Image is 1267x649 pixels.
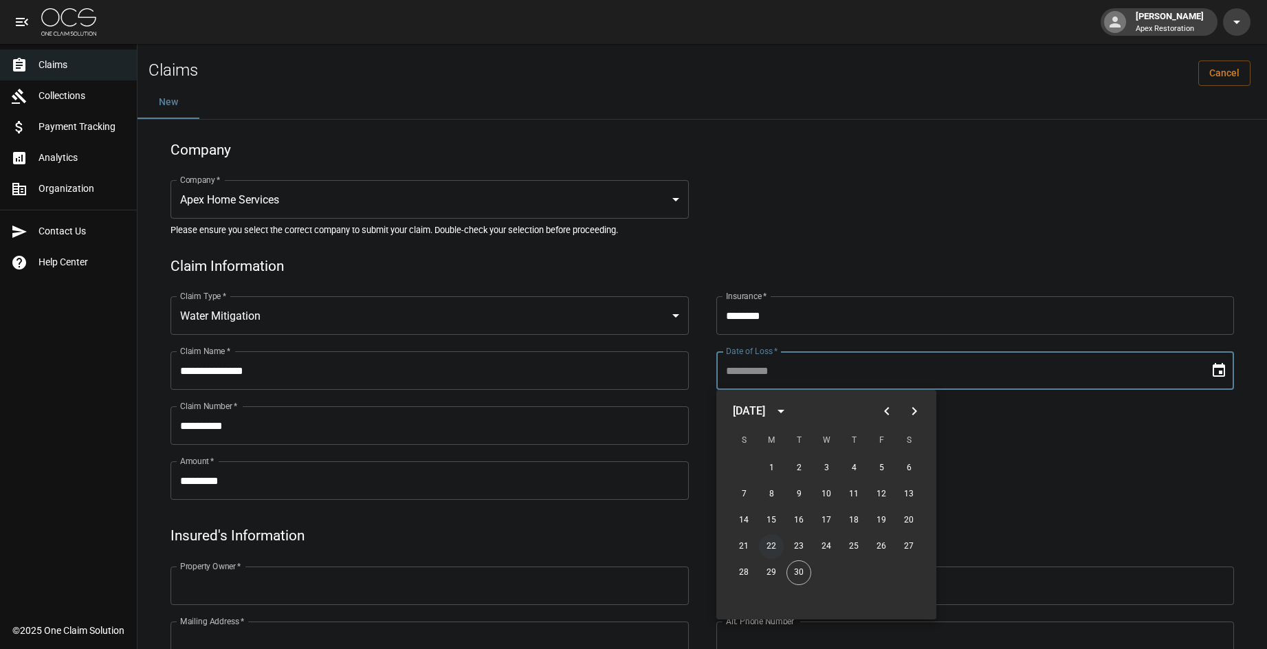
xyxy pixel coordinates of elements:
[731,427,756,454] span: Sunday
[841,482,866,507] button: 11
[180,615,244,627] label: Mailing Address
[1198,60,1251,86] a: Cancel
[733,403,765,419] div: [DATE]
[170,224,1234,236] h5: Please ensure you select the correct company to submit your claim. Double-check your selection be...
[786,427,811,454] span: Tuesday
[38,89,126,103] span: Collections
[41,8,96,36] img: ocs-logo-white-transparent.png
[170,180,689,219] div: Apex Home Services
[38,58,126,72] span: Claims
[769,399,793,423] button: calendar view is open, switch to year view
[841,534,866,559] button: 25
[38,224,126,239] span: Contact Us
[726,345,778,357] label: Date of Loss
[896,508,921,533] button: 20
[814,534,839,559] button: 24
[180,400,237,412] label: Claim Number
[726,290,767,302] label: Insurance
[759,508,784,533] button: 15
[759,456,784,481] button: 1
[786,456,811,481] button: 2
[731,508,756,533] button: 14
[137,86,1267,119] div: dynamic tabs
[759,482,784,507] button: 8
[814,482,839,507] button: 10
[814,508,839,533] button: 17
[8,8,36,36] button: open drawer
[1130,10,1209,34] div: [PERSON_NAME]
[896,482,921,507] button: 13
[180,290,226,302] label: Claim Type
[170,296,689,335] div: Water Mitigation
[901,397,928,425] button: Next month
[869,482,894,507] button: 12
[180,560,241,572] label: Property Owner
[869,534,894,559] button: 26
[38,151,126,165] span: Analytics
[148,60,198,80] h2: Claims
[786,534,811,559] button: 23
[12,624,124,637] div: © 2025 One Claim Solution
[180,345,230,357] label: Claim Name
[896,534,921,559] button: 27
[896,456,921,481] button: 6
[38,181,126,196] span: Organization
[786,508,811,533] button: 16
[38,255,126,269] span: Help Center
[814,456,839,481] button: 3
[814,427,839,454] span: Wednesday
[869,456,894,481] button: 5
[786,482,811,507] button: 9
[731,482,756,507] button: 7
[731,560,756,585] button: 28
[896,427,921,454] span: Saturday
[726,615,794,627] label: Alt. Phone Number
[1136,23,1204,35] p: Apex Restoration
[869,508,894,533] button: 19
[137,86,199,119] button: New
[759,534,784,559] button: 22
[786,560,811,585] button: 30
[759,427,784,454] span: Monday
[731,534,756,559] button: 21
[841,427,866,454] span: Thursday
[873,397,901,425] button: Previous month
[180,455,214,467] label: Amount
[869,427,894,454] span: Friday
[841,456,866,481] button: 4
[759,560,784,585] button: 29
[1205,357,1233,384] button: Choose date
[841,508,866,533] button: 18
[38,120,126,134] span: Payment Tracking
[180,174,221,186] label: Company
